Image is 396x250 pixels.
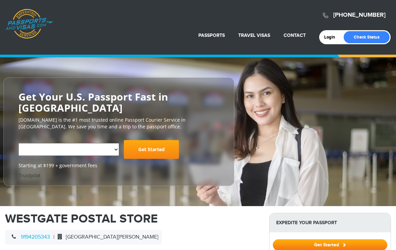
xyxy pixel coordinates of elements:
[238,33,270,38] a: Travel Visas
[324,35,340,40] a: Login
[273,242,387,247] a: Get Started
[18,91,219,113] h2: Get Your U.S. Passport Fast in [GEOGRAPHIC_DATA]
[18,172,40,179] a: Trustpilot
[18,117,219,130] p: [DOMAIN_NAME] is the #1 most trusted online Passport Courier Service in [GEOGRAPHIC_DATA]. We sav...
[344,31,390,43] a: Check Status
[21,234,50,240] a: 9194205343
[333,11,386,19] a: [PHONE_NUMBER]
[18,162,219,169] span: Starting at $199 + government fees
[124,140,179,159] a: Get Started
[5,213,259,225] h1: WESTGATE POSTAL STORE
[5,9,53,39] a: Passports & [DOMAIN_NAME]
[5,230,162,245] div: |
[269,213,391,232] strong: Expedite Your Passport
[284,33,306,38] a: Contact
[54,234,158,240] span: [GEOGRAPHIC_DATA][PERSON_NAME]
[198,33,225,38] a: Passports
